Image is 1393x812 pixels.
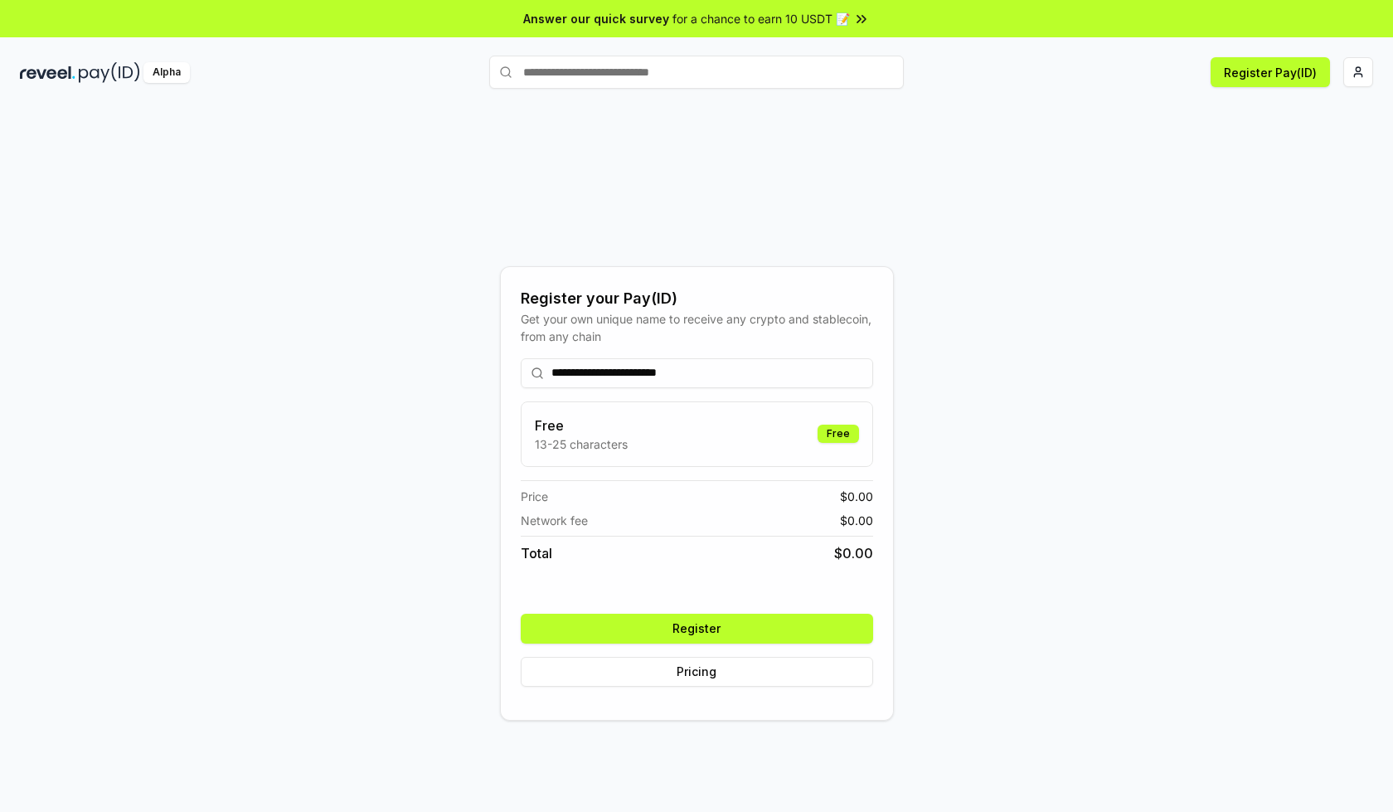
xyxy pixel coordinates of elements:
span: $ 0.00 [840,512,873,529]
img: reveel_dark [20,62,75,83]
div: Alpha [143,62,190,83]
button: Pricing [521,657,873,687]
span: for a chance to earn 10 USDT 📝 [672,10,850,27]
div: Register your Pay(ID) [521,287,873,310]
span: Network fee [521,512,588,529]
span: Price [521,488,548,505]
button: Register [521,614,873,644]
span: $ 0.00 [834,543,873,563]
h3: Free [535,416,628,435]
span: $ 0.00 [840,488,873,505]
span: Answer our quick survey [523,10,669,27]
img: pay_id [79,62,140,83]
button: Register Pay(ID) [1211,57,1330,87]
div: Get your own unique name to receive any crypto and stablecoin, from any chain [521,310,873,345]
div: Free [818,425,859,443]
p: 13-25 characters [535,435,628,453]
span: Total [521,543,552,563]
